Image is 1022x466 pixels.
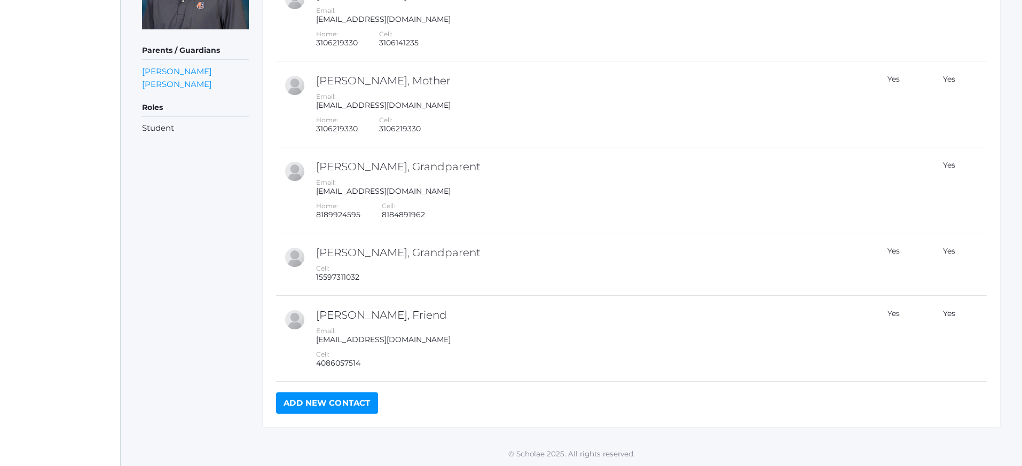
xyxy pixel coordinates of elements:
div: 3106141235 [379,38,419,48]
div: [EMAIL_ADDRESS][DOMAIN_NAME] [316,335,860,344]
h2: [PERSON_NAME], Grandparent [316,247,860,258]
td: Yes [919,296,973,382]
h2: [PERSON_NAME], Grandparent [316,161,860,172]
label: Email: [316,178,336,186]
label: Email: [316,6,336,14]
div: 8184891962 [382,210,425,219]
div: 3106219330 [379,124,421,133]
div: 4086057514 [316,359,360,368]
label: Email: [316,92,336,100]
label: Home: [316,30,338,38]
div: 3106219330 [316,124,358,133]
h5: Parents / Guardians [142,42,249,60]
label: Email: [316,327,336,335]
div: [EMAIL_ADDRESS][DOMAIN_NAME] [316,15,860,24]
li: Student [142,122,249,135]
h5: Roles [142,99,249,117]
div: Vanessa Benson [284,75,305,96]
a: Add New Contact [276,392,378,414]
td: Yes [919,147,973,233]
div: 3106219330 [316,38,358,48]
label: Cell: [382,202,395,210]
label: Cell: [379,30,392,38]
div: [EMAIL_ADDRESS][DOMAIN_NAME] [316,187,860,196]
label: Home: [316,202,338,210]
h2: [PERSON_NAME], Friend [316,309,860,321]
div: Victoria Hofmann [284,161,305,182]
td: Yes [919,61,973,147]
div: 15597311032 [316,273,359,282]
td: Yes [862,61,919,147]
label: Cell: [379,116,392,124]
td: Yes [919,233,973,296]
div: [EMAIL_ADDRESS][DOMAIN_NAME] [316,101,860,110]
label: Cell: [316,264,329,272]
td: Yes [862,296,919,382]
div: 8189924595 [316,210,360,219]
a: [PERSON_NAME] [142,79,212,89]
h2: [PERSON_NAME], Mother [316,75,860,86]
label: Cell: [316,350,329,358]
td: Yes [862,233,919,296]
a: [PERSON_NAME] [142,66,212,76]
p: © Scholae 2025. All rights reserved. [121,448,1022,459]
label: Home: [316,116,338,124]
